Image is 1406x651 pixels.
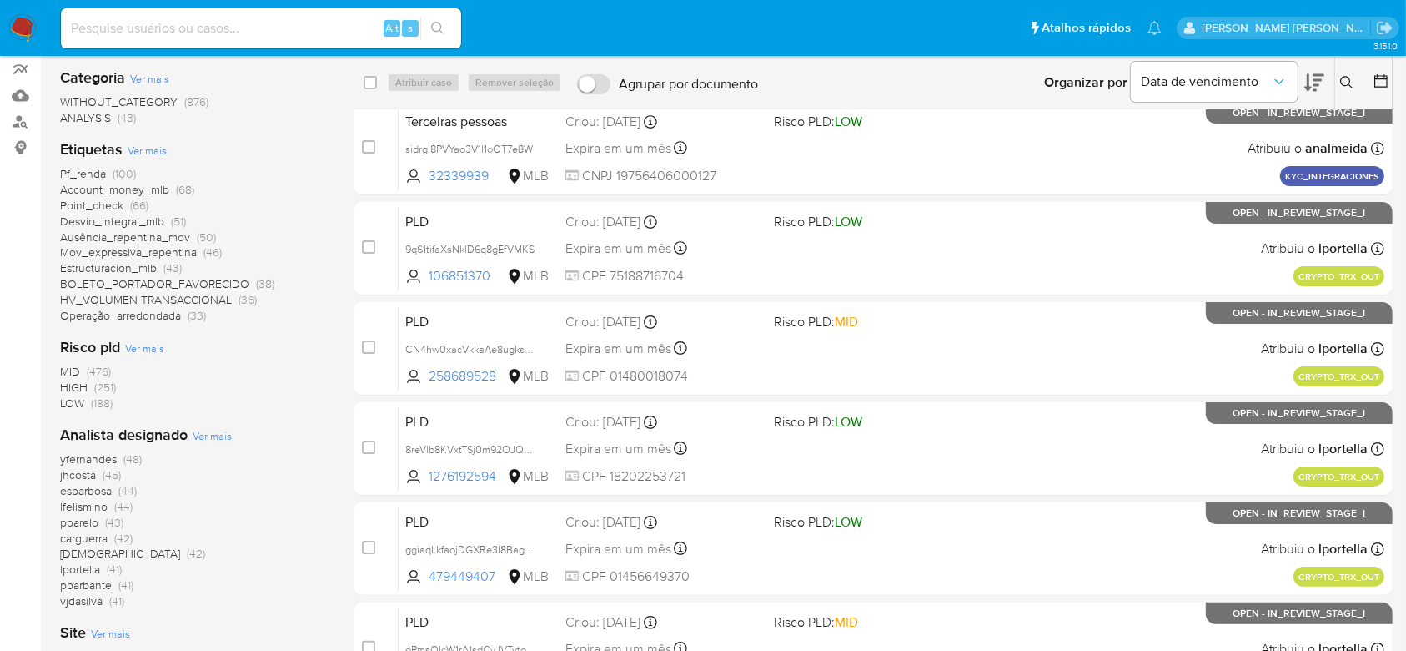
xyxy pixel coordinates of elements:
span: Atalhos rápidos [1042,19,1131,37]
button: search-icon [420,17,454,40]
input: Pesquise usuários ou casos... [61,18,461,39]
span: s [408,20,413,36]
a: Sair [1376,19,1393,37]
p: andrea.asantos@mercadopago.com.br [1203,20,1371,36]
span: 3.151.0 [1373,39,1398,53]
span: Alt [385,20,399,36]
a: Notificações [1147,21,1162,35]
